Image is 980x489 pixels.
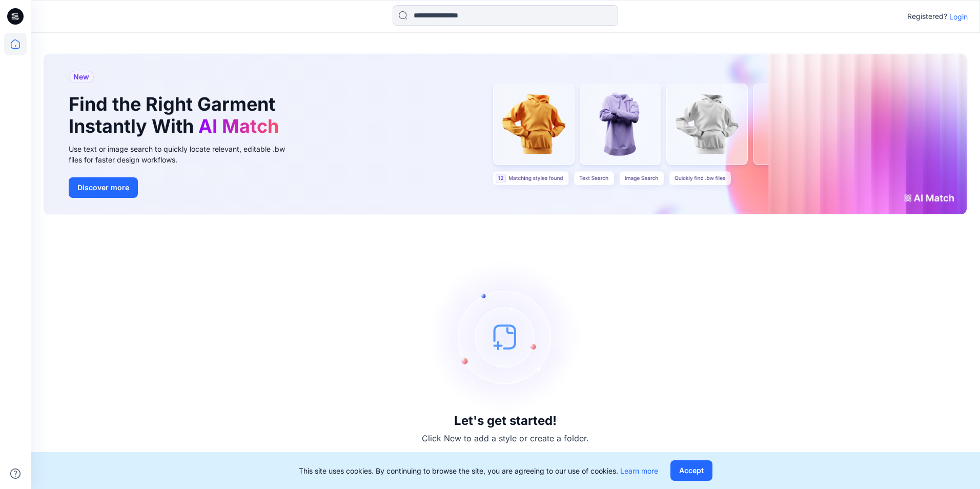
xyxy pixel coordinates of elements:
p: Click New to add a style or create a folder. [422,432,589,444]
p: This site uses cookies. By continuing to browse the site, you are agreeing to our use of cookies. [299,465,658,476]
p: Registered? [907,10,947,23]
button: Discover more [69,177,138,198]
span: New [73,71,89,83]
div: Use text or image search to quickly locate relevant, editable .bw files for faster design workflows. [69,144,299,165]
a: Learn more [620,466,658,475]
h1: Find the Right Garment Instantly With [69,93,284,137]
h3: Let's get started! [454,414,557,428]
img: empty-state-image.svg [428,260,582,414]
button: Accept [670,460,712,481]
span: AI Match [198,115,279,137]
p: Login [949,11,968,22]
